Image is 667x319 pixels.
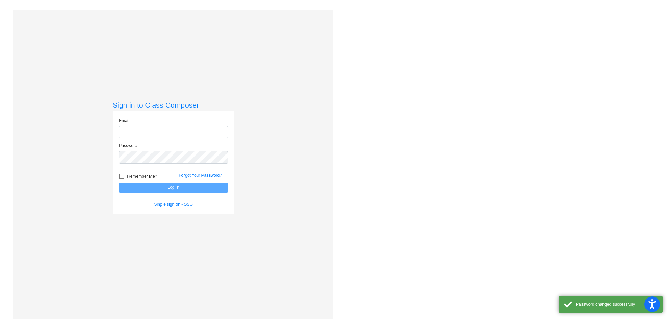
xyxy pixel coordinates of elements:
h3: Sign in to Class Composer [113,101,234,109]
label: Email [119,118,129,124]
button: Log In [119,183,228,193]
span: Remember Me? [127,172,157,181]
a: Single sign on - SSO [154,202,193,207]
label: Password [119,143,137,149]
div: Password changed successfully [576,301,658,308]
a: Forgot Your Password? [179,173,222,178]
